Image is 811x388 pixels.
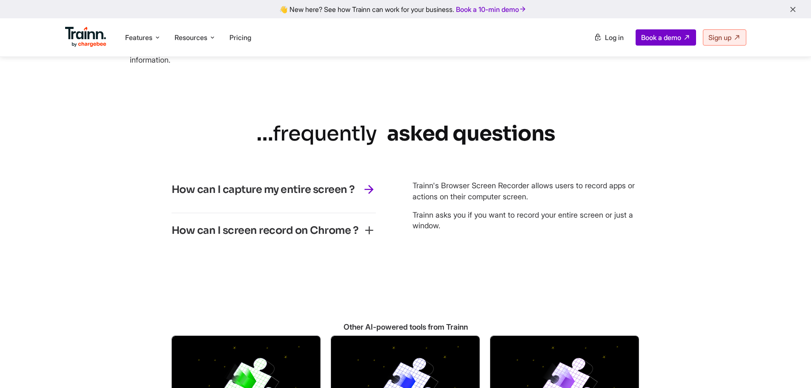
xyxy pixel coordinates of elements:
span: Features [125,33,152,42]
a: Sign up [703,29,746,46]
span: Book a demo [641,33,681,42]
a: Pricing [229,33,251,42]
b: asked questions [387,121,555,147]
span: Resources [175,33,207,42]
h5: Other AI-powered tools from Trainn [172,322,640,332]
span: Log in [605,33,624,42]
a: Book a demo [636,29,696,46]
h3: How can I screen record on Chrome ? [172,224,358,238]
a: Log in [589,30,629,45]
iframe: Chat Widget [768,347,811,388]
h3: How can I capture my entire screen ? [172,183,355,197]
div: 👋 New here? See how Trainn can work for your business. [5,5,806,13]
p: Trainn asks you if you want to record your entire screen or just a window. [413,210,640,231]
i: frequently [273,121,377,147]
img: Trainn Logo [65,27,107,47]
h2: … [256,121,555,147]
p: Trainn's Browser Screen Recorder allows users to record apps or actions on their computer screen. [413,180,640,201]
a: Book a 10-min demo [454,3,528,15]
span: Sign up [708,33,731,42]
